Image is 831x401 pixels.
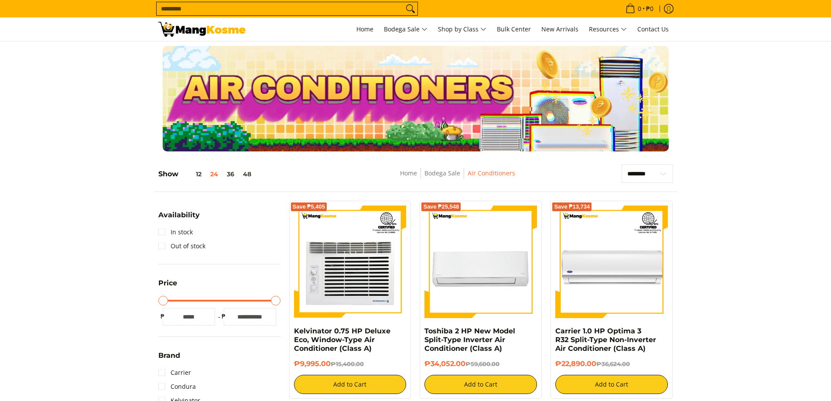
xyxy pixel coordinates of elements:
[434,17,491,41] a: Shop by Class
[541,25,578,33] span: New Arrivals
[294,375,407,394] button: Add to Cart
[555,375,668,394] button: Add to Cart
[158,170,256,178] h5: Show
[468,169,515,177] a: Air Conditioners
[294,360,407,368] h6: ₱9,995.00
[585,17,631,41] a: Resources
[400,169,417,177] a: Home
[555,206,668,318] img: Carrier 1.0 HP Optima 3 R32 Split-Type Non-Inverter Air Conditioner (Class A)
[637,25,669,33] span: Contact Us
[331,360,364,367] del: ₱15,400.00
[158,239,205,253] a: Out of stock
[623,4,656,14] span: •
[294,206,407,318] img: Kelvinator 0.75 HP Deluxe Eco, Window-Type Air Conditioner (Class A)
[352,17,378,41] a: Home
[294,327,390,353] a: Kelvinator 0.75 HP Deluxe Eco, Window-Type Air Conditioner (Class A)
[424,375,537,394] button: Add to Cart
[424,206,537,318] img: Toshiba 2 HP New Model Split-Type Inverter Air Conditioner (Class A)
[356,25,373,33] span: Home
[555,327,656,353] a: Carrier 1.0 HP Optima 3 R32 Split-Type Non-Inverter Air Conditioner (Class A)
[424,360,537,368] h6: ₱34,052.00
[158,225,193,239] a: In stock
[438,24,486,35] span: Shop by Class
[555,360,668,368] h6: ₱22,890.00
[423,204,459,209] span: Save ₱25,548
[158,212,200,225] summary: Open
[554,204,590,209] span: Save ₱13,734
[178,171,206,178] button: 12
[158,352,180,366] summary: Open
[293,204,325,209] span: Save ₱5,405
[206,171,222,178] button: 24
[158,22,246,37] img: Bodega Sale Aircon l Mang Kosme: Home Appliances Warehouse Sale
[158,352,180,359] span: Brand
[158,280,177,287] span: Price
[424,169,460,177] a: Bodega Sale
[254,17,673,41] nav: Main Menu
[158,366,191,380] a: Carrier
[239,171,256,178] button: 48
[633,17,673,41] a: Contact Us
[492,17,535,41] a: Bulk Center
[158,312,167,321] span: ₱
[465,360,499,367] del: ₱59,600.00
[537,17,583,41] a: New Arrivals
[645,6,655,12] span: ₱0
[158,280,177,293] summary: Open
[596,360,630,367] del: ₱36,624.00
[336,168,578,188] nav: Breadcrumbs
[158,380,196,394] a: Condura
[380,17,432,41] a: Bodega Sale
[636,6,643,12] span: 0
[219,312,228,321] span: ₱
[497,25,531,33] span: Bulk Center
[158,212,200,219] span: Availability
[589,24,627,35] span: Resources
[424,327,515,353] a: Toshiba 2 HP New Model Split-Type Inverter Air Conditioner (Class A)
[384,24,427,35] span: Bodega Sale
[222,171,239,178] button: 36
[404,2,417,15] button: Search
